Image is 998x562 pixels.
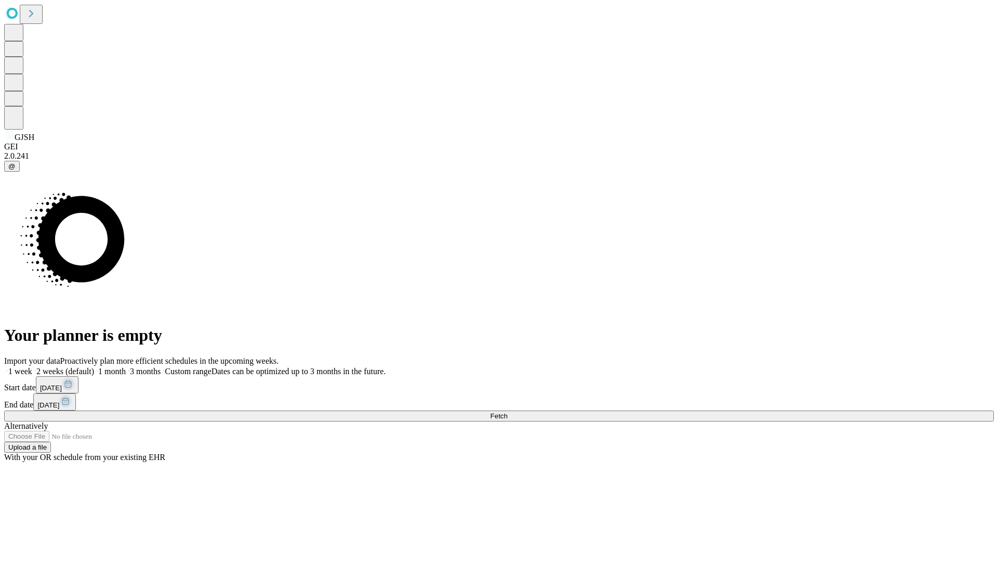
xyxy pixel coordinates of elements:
span: [DATE] [40,384,62,392]
span: With your OR schedule from your existing EHR [4,453,165,462]
div: 2.0.241 [4,151,994,161]
h1: Your planner is empty [4,326,994,345]
span: Proactively plan more efficient schedules in the upcoming weeks. [60,356,279,365]
span: @ [8,162,16,170]
span: Fetch [490,412,507,420]
button: [DATE] [33,393,76,411]
div: End date [4,393,994,411]
span: 3 months [130,367,161,376]
div: Start date [4,376,994,393]
span: Alternatively [4,421,48,430]
span: Dates can be optimized up to 3 months in the future. [212,367,386,376]
span: 1 week [8,367,32,376]
button: @ [4,161,20,172]
div: GEI [4,142,994,151]
button: [DATE] [36,376,78,393]
span: 1 month [98,367,126,376]
span: Custom range [165,367,211,376]
span: Import your data [4,356,60,365]
button: Upload a file [4,442,51,453]
span: GJSH [15,133,34,142]
span: 2 weeks (default) [36,367,94,376]
button: Fetch [4,411,994,421]
span: [DATE] [37,401,59,409]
